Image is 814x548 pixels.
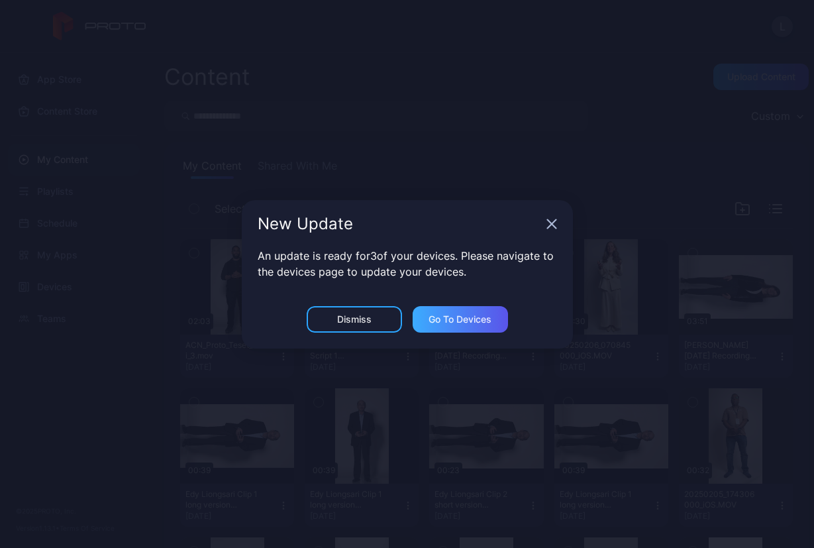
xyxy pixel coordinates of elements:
div: New Update [258,216,541,232]
div: Dismiss [337,314,372,325]
div: Go to devices [429,314,491,325]
p: An update is ready for 3 of your devices. Please navigate to the devices page to update your devi... [258,248,557,280]
button: Dismiss [307,306,402,333]
button: Go to devices [413,306,508,333]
